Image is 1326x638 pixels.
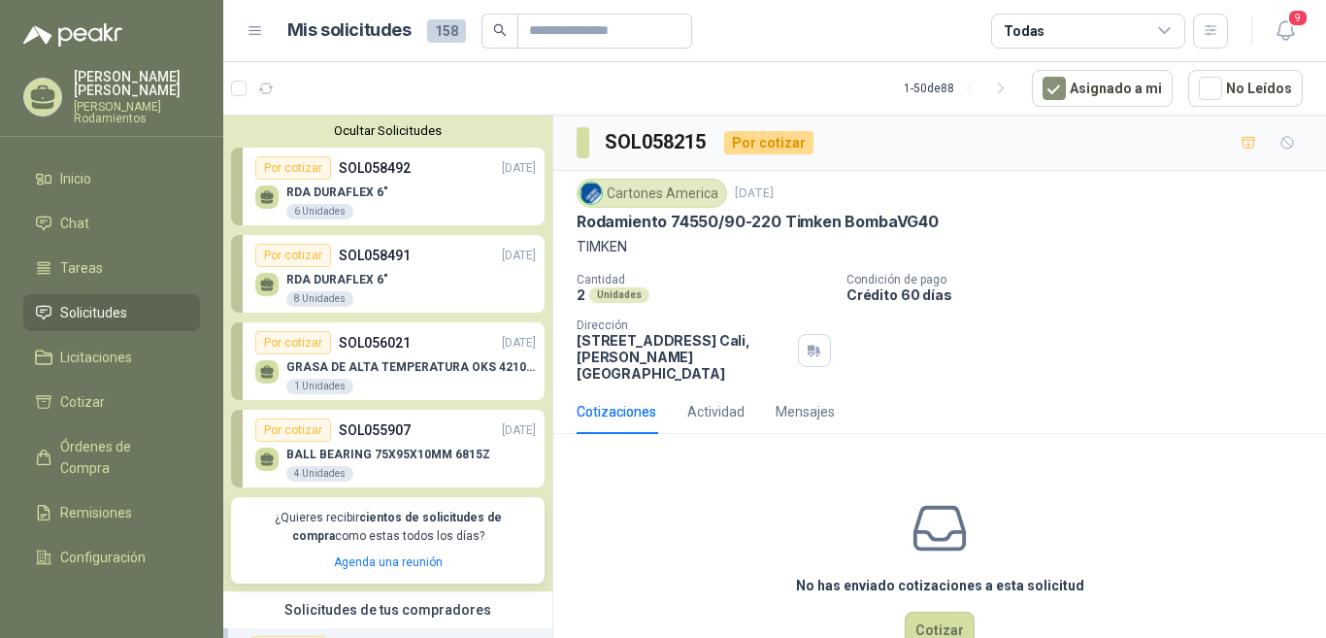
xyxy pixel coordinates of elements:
div: Ocultar SolicitudesPor cotizarSOL058492[DATE] RDA DURAFLEX 6"6 UnidadesPor cotizarSOL058491[DATE]... [223,116,552,591]
p: [PERSON_NAME] [PERSON_NAME] [74,70,200,97]
p: BALL BEARING 75X95X10MM 6815Z [286,448,490,461]
p: SOL058492 [339,157,411,179]
p: [DATE] [735,185,774,203]
a: Cotizar [23,384,200,420]
p: [PERSON_NAME] Rodamientos [74,101,200,124]
div: Por cotizar [255,244,331,267]
a: Por cotizarSOL055907[DATE] BALL BEARING 75X95X10MM 6815Z4 Unidades [231,410,545,487]
div: Cartones America [577,179,727,208]
a: Agenda una reunión [334,555,443,569]
a: Manuales y ayuda [23,584,200,621]
img: Company Logo [580,183,602,204]
div: Por cotizar [255,419,331,442]
p: RDA DURAFLEX 6" [286,185,388,199]
span: 158 [427,19,466,43]
span: Órdenes de Compra [60,436,182,479]
button: Asignado a mi [1032,70,1173,107]
a: Solicitudes [23,294,200,331]
p: RDA DURAFLEX 6" [286,273,388,286]
div: Mensajes [776,401,835,422]
span: Configuración [60,547,146,568]
h1: Mis solicitudes [287,17,412,45]
p: Crédito 60 días [846,286,1318,303]
p: TIMKEN [577,236,1303,257]
button: Ocultar Solicitudes [231,123,545,138]
span: Inicio [60,168,91,189]
div: 4 Unidades [286,466,353,482]
div: 1 - 50 de 88 [904,73,1016,104]
h3: SOL058215 [605,127,709,157]
span: Solicitudes [60,302,127,323]
div: Solicitudes de tus compradores [223,591,552,628]
div: 8 Unidades [286,291,353,307]
a: Configuración [23,539,200,576]
img: Logo peakr [23,23,122,47]
a: Órdenes de Compra [23,428,200,487]
p: [DATE] [502,247,536,265]
a: Inicio [23,160,200,197]
p: ¿Quieres recibir como estas todos los días? [243,509,533,546]
span: Licitaciones [60,347,132,368]
a: Por cotizarSOL058491[DATE] RDA DURAFLEX 6"8 Unidades [231,235,545,313]
span: Chat [60,213,89,234]
a: Remisiones [23,494,200,531]
button: No Leídos [1188,70,1303,107]
p: Rodamiento 74550/90-220 Timken BombaVG40 [577,212,939,232]
div: Todas [1004,20,1044,42]
p: GRASA DE ALTA TEMPERATURA OKS 4210 X 5 KG [286,360,536,374]
div: 1 Unidades [286,379,353,394]
p: SOL055907 [339,420,411,441]
a: Licitaciones [23,339,200,376]
p: [DATE] [502,421,536,440]
p: 2 [577,286,585,303]
div: 6 Unidades [286,204,353,219]
div: Por cotizar [724,131,813,154]
span: Remisiones [60,502,132,523]
button: 9 [1268,14,1303,49]
a: Por cotizarSOL058492[DATE] RDA DURAFLEX 6"6 Unidades [231,148,545,225]
p: Condición de pago [846,273,1318,286]
div: Cotizaciones [577,401,656,422]
span: search [493,23,507,37]
span: Tareas [60,257,103,279]
p: [STREET_ADDRESS] Cali , [PERSON_NAME][GEOGRAPHIC_DATA] [577,332,790,382]
p: SOL058491 [339,245,411,266]
div: Unidades [589,287,649,303]
span: Cotizar [60,391,105,413]
span: 9 [1287,9,1309,27]
a: Chat [23,205,200,242]
div: Por cotizar [255,156,331,180]
p: SOL056021 [339,332,411,353]
a: Tareas [23,250,200,286]
p: [DATE] [502,334,536,353]
a: Por cotizarSOL056021[DATE] GRASA DE ALTA TEMPERATURA OKS 4210 X 5 KG1 Unidades [231,322,545,400]
h3: No has enviado cotizaciones a esta solicitud [796,575,1084,596]
p: Dirección [577,319,790,332]
p: [DATE] [502,159,536,178]
div: Actividad [687,401,745,422]
div: Por cotizar [255,331,331,354]
p: Cantidad [577,273,831,286]
b: cientos de solicitudes de compra [292,511,502,543]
